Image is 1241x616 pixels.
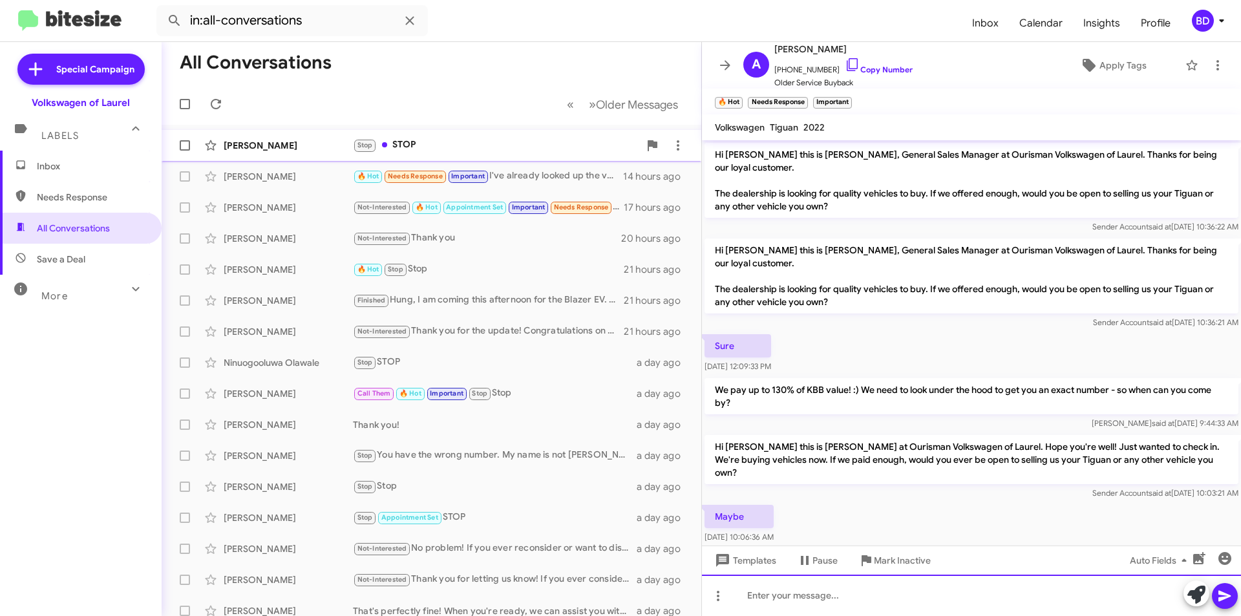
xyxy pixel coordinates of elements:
a: Calendar [1009,5,1073,42]
span: Save a Deal [37,253,85,266]
div: [PERSON_NAME] [224,139,353,152]
span: A [752,54,761,75]
div: [PERSON_NAME] [224,387,353,400]
div: [PERSON_NAME] [224,511,353,524]
p: Hi [PERSON_NAME] this is [PERSON_NAME], General Sales Manager at Ourisman Volkswagen of Laurel. T... [705,239,1238,313]
span: said at [1152,418,1174,428]
div: [PERSON_NAME] [224,449,353,462]
div: [PERSON_NAME] [224,325,353,338]
span: Stop [357,141,373,149]
button: Apply Tags [1046,54,1179,77]
div: 21 hours ago [624,263,691,276]
div: Stop [353,479,637,494]
div: STOP [353,138,639,153]
span: Labels [41,130,79,142]
span: [DATE] 10:06:36 AM [705,532,774,542]
span: said at [1149,222,1171,231]
span: Stop [357,451,373,460]
button: Pause [787,549,848,572]
span: Call Them [357,389,391,398]
span: 🔥 Hot [357,265,379,273]
h1: All Conversations [180,52,332,73]
small: Needs Response [748,97,807,109]
span: Not-Interested [357,234,407,242]
span: said at [1149,317,1172,327]
p: Maybe [705,505,774,528]
span: Appointment Set [446,203,503,211]
span: Auto Fields [1130,549,1192,572]
input: Search [156,5,428,36]
span: [PERSON_NAME] [774,41,913,57]
span: Stop [388,265,403,273]
div: 21 hours ago [624,294,691,307]
button: Previous [559,91,582,118]
div: [PERSON_NAME] [224,573,353,586]
div: [PERSON_NAME] [224,232,353,245]
div: Stop [353,386,637,401]
span: Older Service Buyback [774,76,913,89]
span: [PERSON_NAME] [DATE] 9:44:33 AM [1092,418,1238,428]
div: [PERSON_NAME] [224,418,353,431]
span: More [41,290,68,302]
div: Thank you! [353,418,637,431]
div: a day ago [637,511,691,524]
span: Not-Interested [357,327,407,335]
a: Inbox [962,5,1009,42]
span: Not-Interested [357,203,407,211]
div: STOP [353,355,637,370]
div: [PERSON_NAME] [224,263,353,276]
span: 🔥 Hot [416,203,438,211]
div: [PERSON_NAME] [224,542,353,555]
span: 🔥 Hot [357,172,379,180]
span: Stop [357,482,373,491]
span: [PHONE_NUMBER] [774,57,913,76]
span: All Conversations [37,222,110,235]
span: Important [512,203,546,211]
div: [PERSON_NAME] [224,201,353,214]
small: Important [813,97,852,109]
span: Needs Response [388,172,443,180]
small: 🔥 Hot [715,97,743,109]
span: Important [430,389,463,398]
div: Volkswagen of Laurel [32,96,130,109]
span: Insights [1073,5,1130,42]
div: That you but no thanks [353,200,624,215]
span: Needs Response [554,203,609,211]
a: Special Campaign [17,54,145,85]
span: Profile [1130,5,1181,42]
div: a day ago [637,542,691,555]
span: Important [451,172,485,180]
span: said at [1149,488,1171,498]
p: Hi [PERSON_NAME] this is [PERSON_NAME] at Ourisman Volkswagen of Laurel. Hope you're well! Just w... [705,435,1238,484]
div: Stop [353,262,624,277]
div: a day ago [637,573,691,586]
span: Stop [357,358,373,366]
span: Sender Account [DATE] 10:36:21 AM [1093,317,1238,327]
span: Not-Interested [357,575,407,584]
div: Ninuogooluwa Olawale [224,356,353,369]
p: Sure [705,334,771,357]
div: 20 hours ago [621,232,691,245]
button: BD [1181,10,1227,32]
div: I've already looked up the value on [PERSON_NAME] blue book [353,169,623,184]
span: Tiguan [770,122,798,133]
span: [DATE] 12:09:33 PM [705,361,771,371]
span: Apply Tags [1099,54,1147,77]
span: « [567,96,574,112]
span: Inbox [37,160,147,173]
p: Hi [PERSON_NAME] this is [PERSON_NAME], General Sales Manager at Ourisman Volkswagen of Laurel. T... [705,143,1238,218]
div: 17 hours ago [624,201,691,214]
span: Stop [357,513,373,522]
span: Finished [357,296,386,304]
div: a day ago [637,418,691,431]
div: BD [1192,10,1214,32]
span: Stop [472,389,487,398]
button: Next [581,91,686,118]
div: [PERSON_NAME] [224,170,353,183]
span: Templates [712,549,776,572]
span: 🔥 Hot [399,389,421,398]
span: Volkswagen [715,122,765,133]
div: Thank you for the update! Congratulations on your new vehicle! If you ever decide to sell or need... [353,324,624,339]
